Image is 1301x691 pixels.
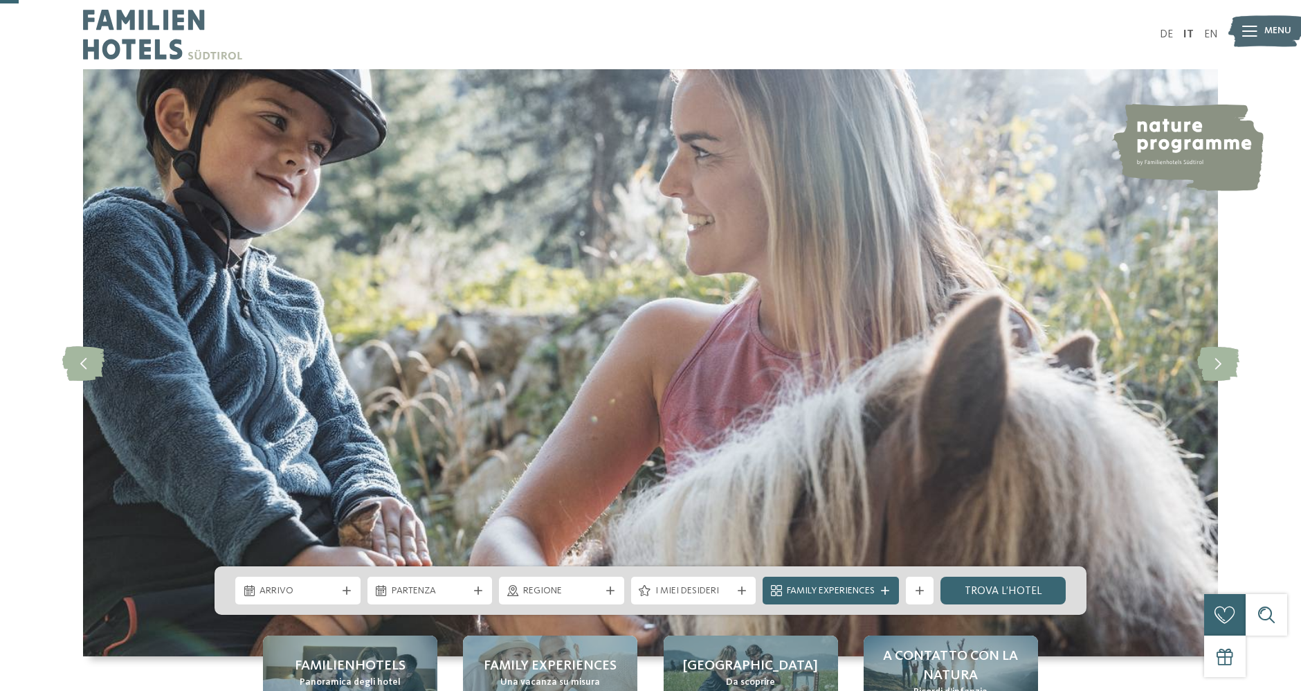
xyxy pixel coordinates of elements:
[683,656,818,676] span: [GEOGRAPHIC_DATA]
[392,584,468,598] span: Partenza
[523,584,600,598] span: Regione
[295,656,406,676] span: Familienhotels
[83,69,1218,656] img: Family hotel Alto Adige: the happy family places!
[655,584,732,598] span: I miei desideri
[1160,29,1173,40] a: DE
[1264,24,1291,38] span: Menu
[500,676,600,690] span: Una vacanza su misura
[1111,104,1264,191] img: nature programme by Familienhotels Südtirol
[877,647,1024,685] span: A contatto con la natura
[484,656,617,676] span: Family experiences
[300,676,401,690] span: Panoramica degli hotel
[1204,29,1218,40] a: EN
[787,584,875,598] span: Family Experiences
[940,577,1066,604] a: trova l’hotel
[726,676,775,690] span: Da scoprire
[260,584,336,598] span: Arrivo
[1183,29,1194,40] a: IT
